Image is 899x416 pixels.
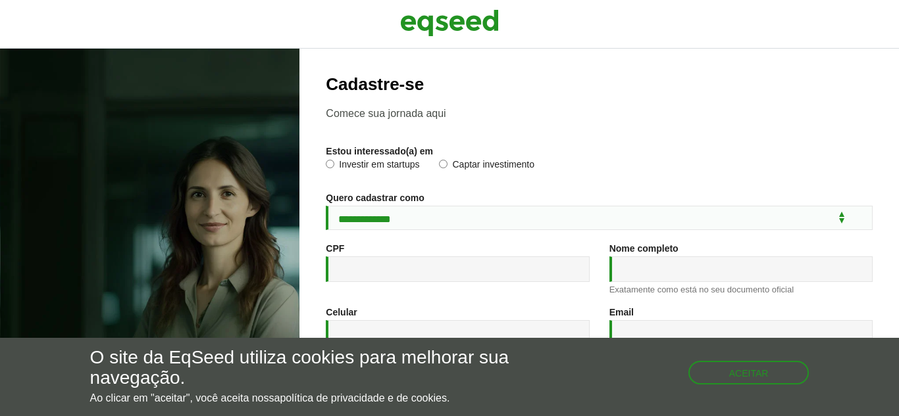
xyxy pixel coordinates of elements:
h2: Cadastre-se [326,75,873,94]
label: Email [609,308,634,317]
img: EqSeed Logo [400,7,499,39]
button: Aceitar [688,361,809,384]
label: Nome completo [609,244,679,253]
label: Captar investimento [439,160,534,173]
label: Estou interessado(a) em [326,147,433,156]
div: Exatamente como está no seu documento oficial [609,285,873,294]
label: CPF [326,244,344,253]
h5: O site da EqSeed utiliza cookies para melhorar sua navegação. [90,348,522,388]
input: Captar investimento [439,160,448,168]
a: política de privacidade e de cookies [280,393,447,404]
label: Celular [326,308,357,317]
label: Quero cadastrar como [326,193,424,202]
p: Comece sua jornada aqui [326,107,873,120]
p: Ao clicar em "aceitar", você aceita nossa . [90,392,522,404]
label: Investir em startups [326,160,419,173]
input: Investir em startups [326,160,334,168]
